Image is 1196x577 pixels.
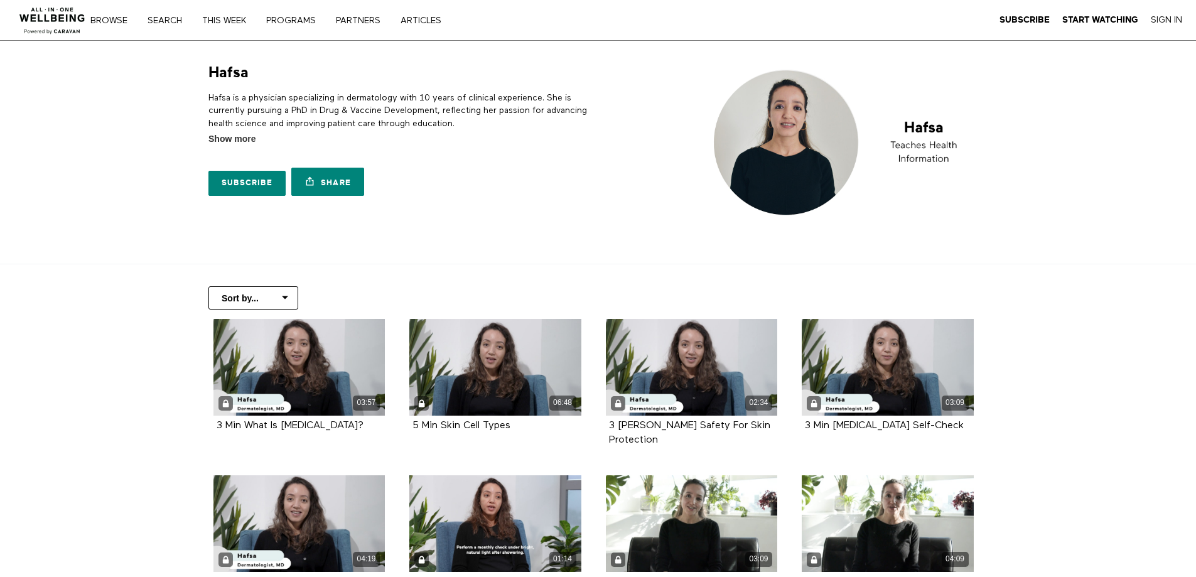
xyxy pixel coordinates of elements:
[609,421,770,445] strong: 3 Min Sun Safety For Skin Protection
[331,16,394,25] a: PARTNERS
[412,421,510,431] strong: 5 Min Skin Cell Types
[353,396,380,410] div: 03:57
[999,14,1050,26] a: Subscribe
[208,132,256,146] span: Show more
[805,421,964,431] strong: 3 Min Skin Cancer Self-Check
[802,475,974,572] a: Les premiers signes d'un cœur en mauvaise santé (Français) 04:09
[999,15,1050,24] strong: Subscribe
[143,16,195,25] a: Search
[412,421,510,430] a: 5 Min Skin Cell Types
[409,475,581,572] a: Self-Check For Skin Cancer (Highlight) 01:14
[942,552,969,566] div: 04:09
[1062,15,1138,24] strong: Start Watching
[802,319,974,416] a: 3 Min Skin Cancer Self-Check 03:09
[805,421,964,430] a: 3 Min [MEDICAL_DATA] Self-Check
[213,319,385,416] a: 3 Min What Is Skin Cancer? 03:57
[99,14,467,26] nav: Primary
[745,396,772,410] div: 02:34
[549,396,576,410] div: 06:48
[217,421,364,431] strong: 3 Min What Is Skin Cancer?
[213,475,385,572] a: 5 Min Protect Your Skin Inside & Out 04:19
[549,552,576,566] div: 01:14
[409,319,581,416] a: 5 Min Skin Cell Types 06:48
[606,475,778,572] a: 3 Min Understanding The Connection Between The Mind & The Skin 03:09
[353,552,380,566] div: 04:19
[198,16,259,25] a: THIS WEEK
[217,421,364,430] a: 3 Min What Is [MEDICAL_DATA]?
[396,16,455,25] a: ARTICLES
[208,92,593,130] p: Hafsa is a physician specializing in dermatology with 10 years of clinical experience. She is cur...
[208,171,286,196] a: Subscribe
[1062,14,1138,26] a: Start Watching
[1151,14,1182,26] a: Sign In
[609,421,770,445] a: 3 [PERSON_NAME] Safety For Skin Protection
[291,168,364,196] a: Share
[262,16,329,25] a: PROGRAMS
[703,63,988,223] img: Hafsa
[942,396,969,410] div: 03:09
[606,319,778,416] a: 3 Min Sun Safety For Skin Protection 02:34
[745,552,772,566] div: 03:09
[208,63,249,82] h1: Hafsa
[86,16,141,25] a: Browse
